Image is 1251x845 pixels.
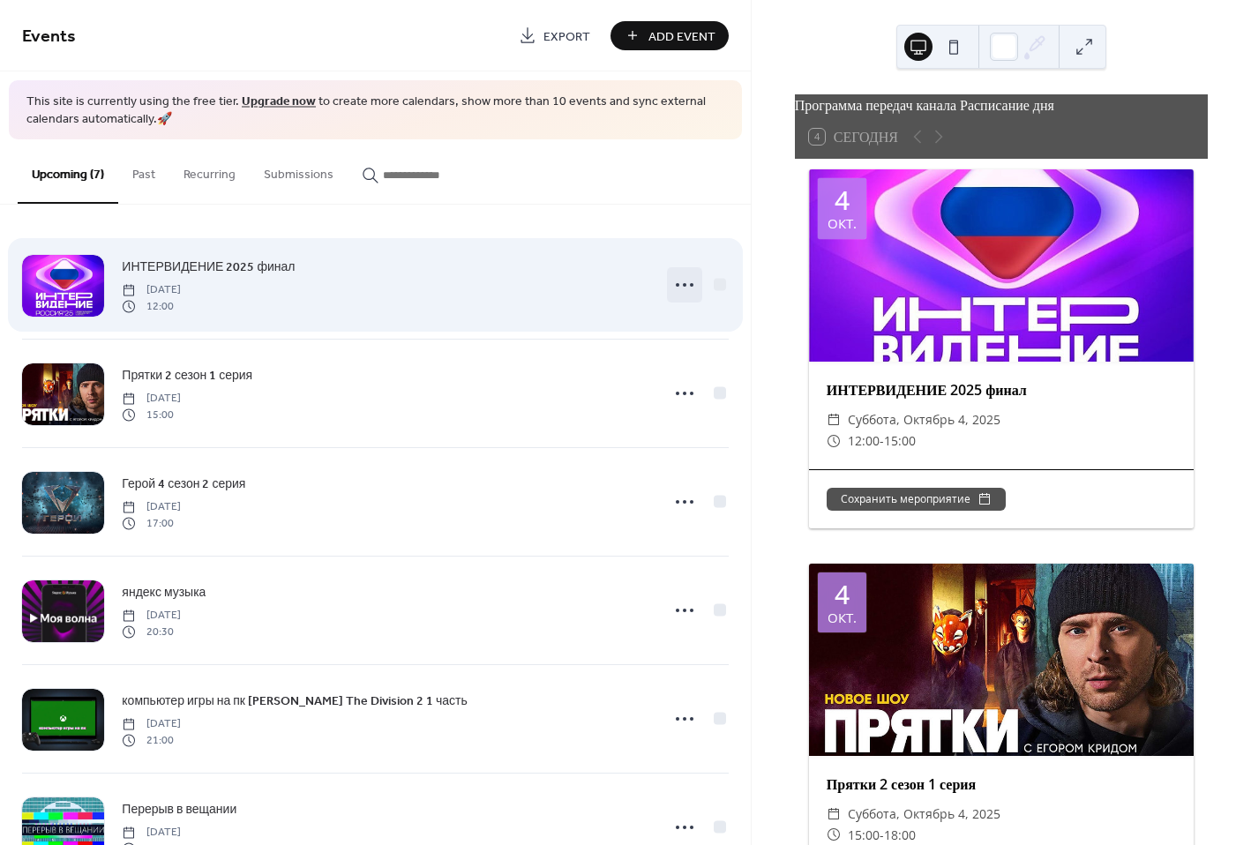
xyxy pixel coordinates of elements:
[122,258,295,277] span: ИНТЕРВИДЕНИЕ 2025 финал
[122,608,181,624] span: [DATE]
[122,298,181,314] span: 12:00
[122,692,467,711] span: компьютер игры на пк [PERSON_NAME] The Division 2 1 часть
[122,474,245,494] a: Герой 4 сезон 2 серия
[795,94,1208,116] div: Программа передач канала Расписание дня
[122,624,181,639] span: 20:30
[122,365,252,385] a: Прятки 2 сезон 1 серия
[809,379,1194,400] div: ИНТЕРВИДЕНИЕ 2025 финал
[827,804,841,825] div: ​
[506,21,603,50] a: Export
[122,407,181,422] span: 15:00
[122,282,181,298] span: [DATE]
[122,475,245,494] span: Герой 4 сезон 2 серия
[26,93,724,128] span: This site is currently using the free tier. to create more calendars, show more than 10 events an...
[122,716,181,732] span: [DATE]
[880,430,884,452] span: -
[250,139,348,202] button: Submissions
[648,27,715,46] span: Add Event
[827,430,841,452] div: ​
[828,611,857,624] div: окт.
[122,515,181,531] span: 17:00
[809,774,1194,795] div: Прятки 2 сезон 1 серия
[848,804,1000,825] span: суббота, октябрь 4, 2025
[122,799,236,819] a: Перерыв в вещании
[543,27,590,46] span: Export
[242,90,316,114] a: Upgrade now
[18,139,118,204] button: Upcoming (7)
[122,391,181,407] span: [DATE]
[835,581,850,608] div: 4
[884,430,916,452] span: 15:00
[611,21,729,50] button: Add Event
[122,801,236,819] span: Перерыв в вещании
[122,732,181,748] span: 21:00
[835,187,850,213] div: 4
[122,499,181,515] span: [DATE]
[848,430,880,452] span: 12:00
[122,584,206,602] span: яндекс музыка
[169,139,250,202] button: Recurring
[848,409,1000,430] span: суббота, октябрь 4, 2025
[122,582,206,602] a: яндекс музыка
[122,825,181,841] span: [DATE]
[122,367,252,385] span: Прятки 2 сезон 1 серия
[827,488,1006,511] button: Сохранить мероприятие
[122,257,295,277] a: ИНТЕРВИДЕНИЕ 2025 финал
[22,19,76,54] span: Events
[118,139,169,202] button: Past
[122,691,467,711] a: компьютер игры на пк [PERSON_NAME] The Division 2 1 часть
[828,217,857,230] div: окт.
[827,409,841,430] div: ​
